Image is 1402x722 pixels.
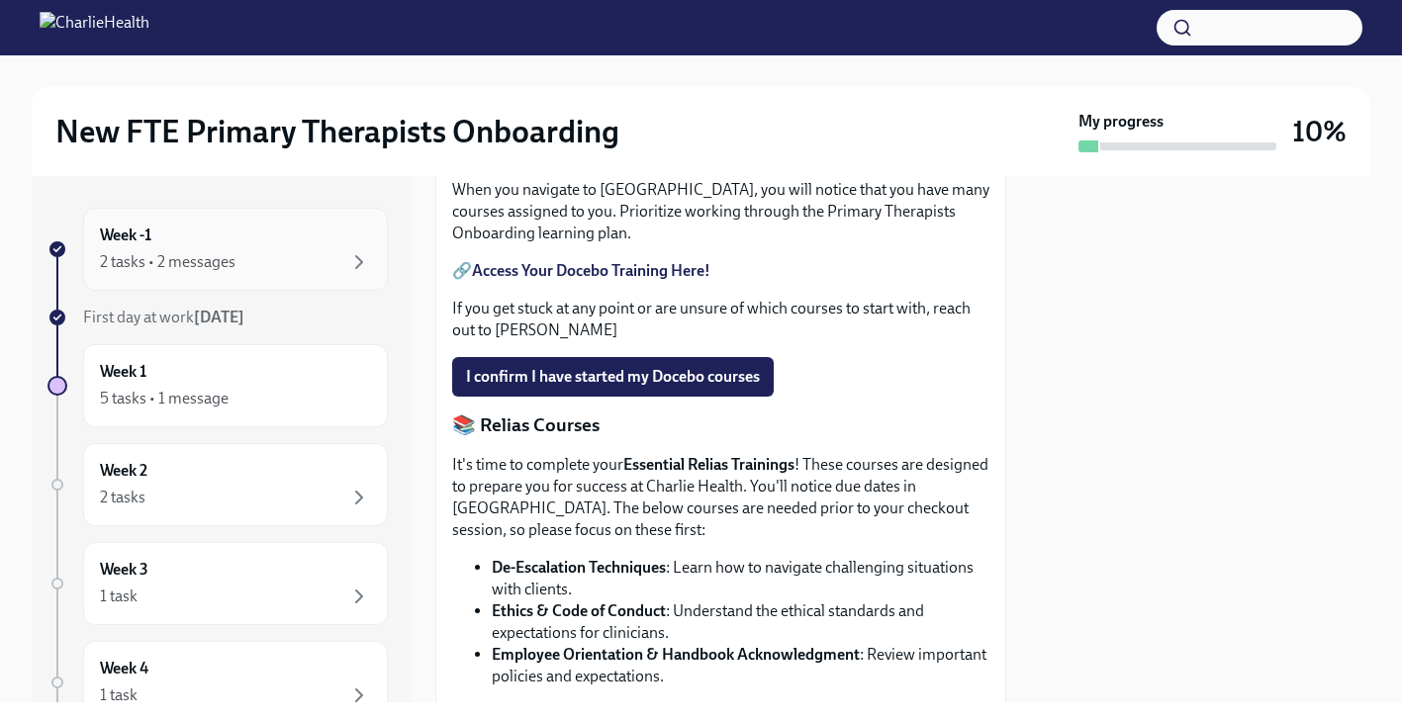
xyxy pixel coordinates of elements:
img: CharlieHealth [40,12,149,44]
h6: Week 1 [100,361,146,383]
div: 2 tasks [100,487,145,508]
button: I confirm I have started my Docebo courses [452,357,774,397]
span: I confirm I have started my Docebo courses [466,367,760,387]
a: Week 31 task [47,542,388,625]
strong: Employee Orientation & Handbook Acknowledgment [492,645,860,664]
p: When you navigate to [GEOGRAPHIC_DATA], you will notice that you have many courses assigned to yo... [452,179,989,244]
div: 1 task [100,586,138,607]
p: If you get stuck at any point or are unsure of which courses to start with, reach out to [PERSON_... [452,298,989,341]
div: 1 task [100,684,138,706]
li: : Understand the ethical standards and expectations for clinicians. [492,600,989,644]
a: Week 22 tasks [47,443,388,526]
strong: Essential Relias Trainings [623,455,794,474]
strong: [DATE] [194,308,244,326]
p: 📚 Relias Courses [452,412,989,438]
strong: De-Escalation Techniques [492,558,666,577]
li: : Review important policies and expectations. [492,644,989,687]
a: Access Your Docebo Training Here! [472,261,710,280]
p: 🔗 [452,260,989,282]
h2: New FTE Primary Therapists Onboarding [55,112,619,151]
strong: Ethics & Code of Conduct [492,601,666,620]
a: First day at work[DATE] [47,307,388,328]
a: Week -12 tasks • 2 messages [47,208,388,291]
div: 5 tasks • 1 message [100,388,229,409]
p: It's time to complete your ! These courses are designed to prepare you for success at Charlie Hea... [452,454,989,541]
li: : Learn how to navigate challenging situations with clients. [492,557,989,600]
div: 2 tasks • 2 messages [100,251,235,273]
h6: Week -1 [100,225,151,246]
a: Week 15 tasks • 1 message [47,344,388,427]
h6: Week 4 [100,658,148,679]
h6: Week 2 [100,460,147,482]
span: First day at work [83,308,244,326]
strong: My progress [1078,111,1164,133]
h3: 10% [1292,114,1347,149]
h6: Week 3 [100,559,148,581]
